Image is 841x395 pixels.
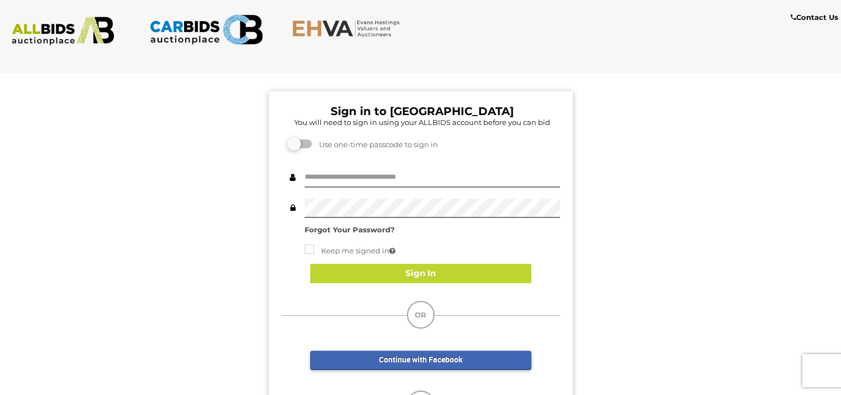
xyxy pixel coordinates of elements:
img: ALLBIDS.com.au [6,17,120,45]
button: Sign In [310,264,531,283]
a: Continue with Facebook [310,351,531,370]
label: Keep me signed in [305,245,395,257]
div: OR [407,301,435,329]
b: Sign in to [GEOGRAPHIC_DATA] [331,105,514,118]
a: Contact Us [791,11,841,24]
b: Contact Us [791,13,838,22]
img: EHVA.com.au [292,19,406,37]
img: CARBIDS.com.au [149,11,263,48]
a: Forgot Your Password? [305,225,395,234]
h5: You will need to sign in using your ALLBIDS account before you can bid [284,118,560,126]
span: Use one-time passcode to sign in [314,140,438,149]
